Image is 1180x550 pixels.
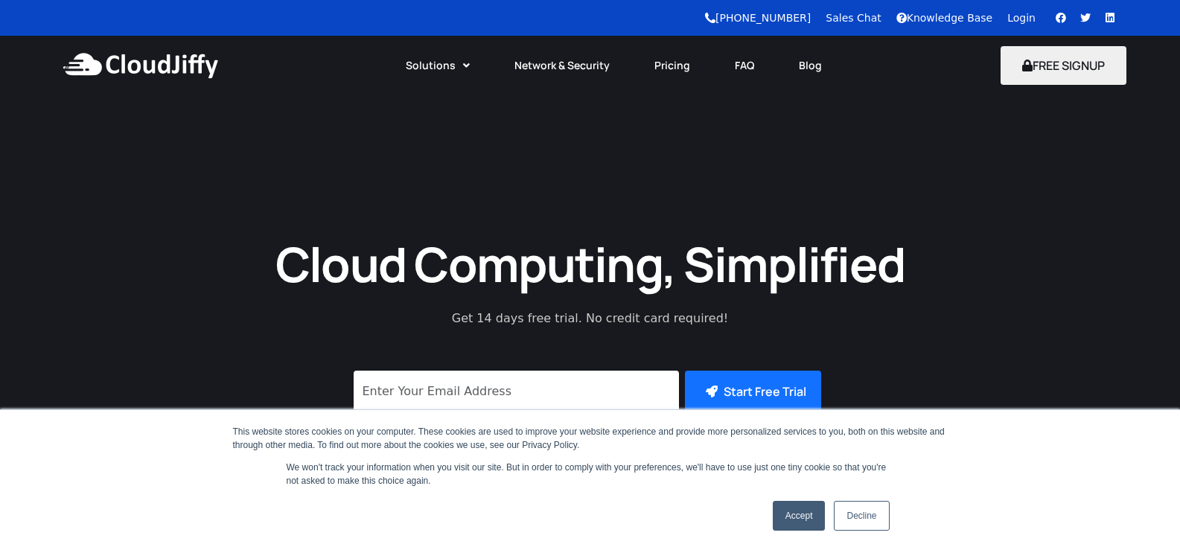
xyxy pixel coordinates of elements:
button: Start Free Trial [685,371,821,412]
div: This website stores cookies on your computer. These cookies are used to improve your website expe... [233,425,948,452]
p: Get 14 days free trial. No credit card required! [386,310,795,327]
a: Blog [776,49,844,82]
a: Decline [834,501,889,531]
a: Knowledge Base [896,12,993,24]
p: We won't track your information when you visit our site. But in order to comply with your prefere... [287,461,894,487]
a: Login [1007,12,1036,24]
a: Sales Chat [826,12,881,24]
a: Accept [773,501,826,531]
a: [PHONE_NUMBER] [705,12,811,24]
a: Pricing [632,49,712,82]
a: FAQ [712,49,776,82]
button: FREE SIGNUP [1001,46,1126,85]
h1: Cloud Computing, Simplified [255,233,925,295]
a: Solutions [383,49,492,82]
a: FREE SIGNUP [1001,57,1126,74]
a: Network & Security [492,49,632,82]
input: Enter Your Email Address [354,371,679,412]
